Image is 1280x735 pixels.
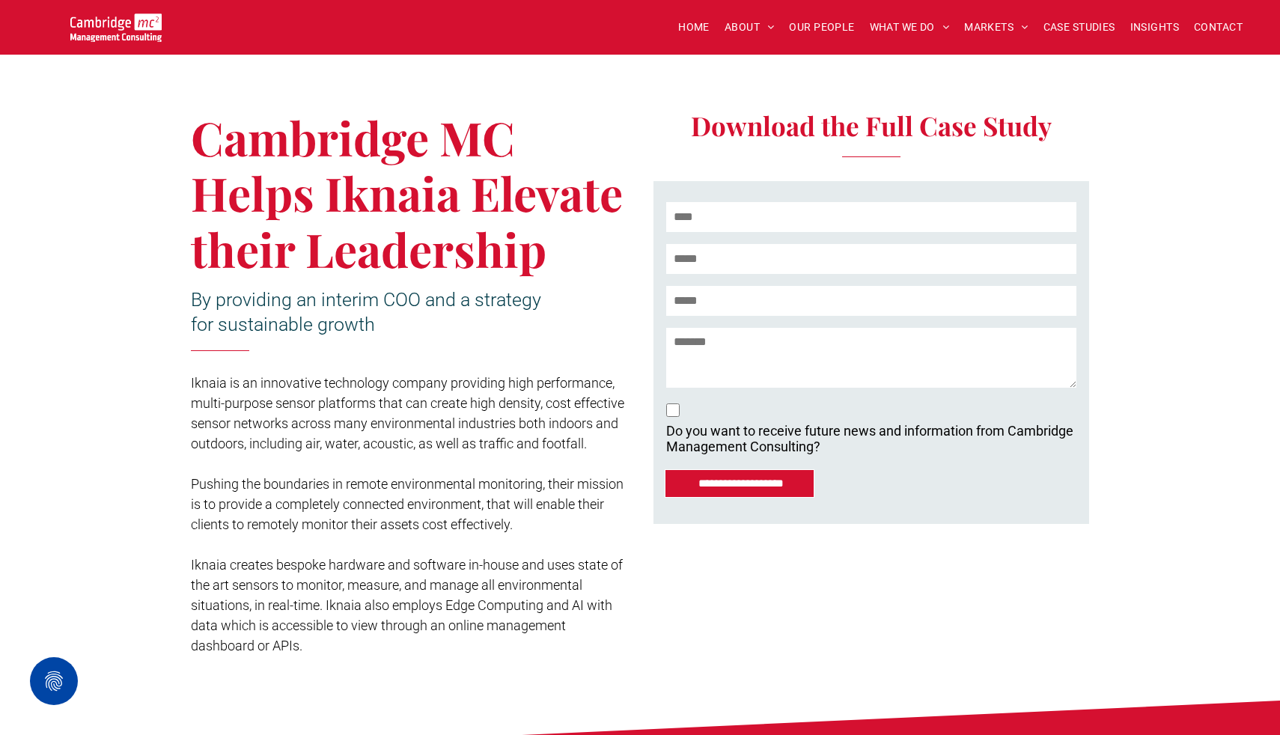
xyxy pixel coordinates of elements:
[1186,16,1250,39] a: CONTACT
[671,16,717,39] a: HOME
[191,289,541,335] span: By providing an interim COO and a strategy for sustainable growth
[191,476,624,532] span: Pushing the boundaries in remote environmental monitoring, their mission is to provide a complete...
[165,88,252,98] div: Keywords by Traffic
[717,16,782,39] a: ABOUT
[666,423,1073,454] p: Do you want to receive future news and information from Cambridge Management Consulting?
[191,557,623,653] span: Iknaia creates bespoke hardware and software in-house and uses state of the art sensors to monito...
[1123,16,1186,39] a: INSIGHTS
[70,13,162,42] img: Go to Homepage
[691,108,1052,143] span: Download the Full Case Study
[191,106,623,280] span: Cambridge MC Helps Iknaia Elevate their Leadership
[191,375,624,451] span: Iknaia is an innovative technology company providing high performance, multi-purpose sensor platf...
[1036,16,1123,39] a: CASE STUDIES
[70,16,162,31] a: Your Business Transformed | Cambridge Management Consulting
[957,16,1035,39] a: MARKETS
[781,16,862,39] a: OUR PEOPLE
[862,16,957,39] a: WHAT WE DO
[39,39,165,51] div: Domain: [DOMAIN_NAME]
[24,24,36,36] img: logo_orange.svg
[57,88,134,98] div: Domain Overview
[24,39,36,51] img: website_grey.svg
[42,24,73,36] div: v 4.0.25
[149,87,161,99] img: tab_keywords_by_traffic_grey.svg
[40,87,52,99] img: tab_domain_overview_orange.svg
[666,403,680,417] input: Do you want to receive future news and information from Cambridge Management Consulting? Cambridg...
